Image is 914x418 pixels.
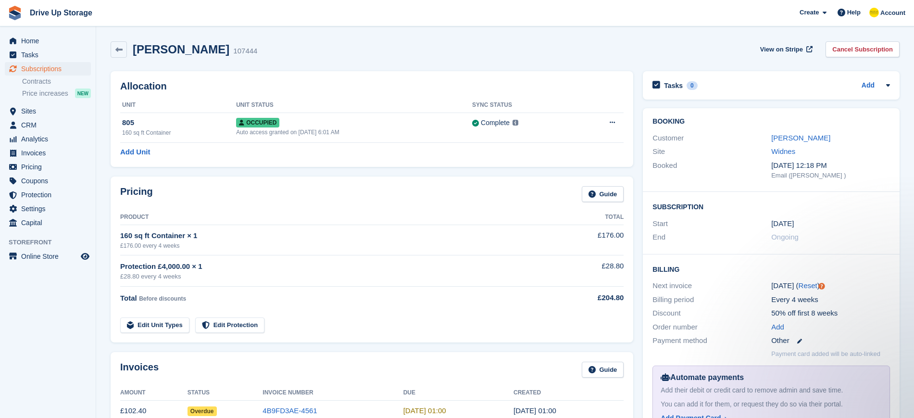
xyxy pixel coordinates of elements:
[120,317,189,333] a: Edit Unit Types
[652,160,771,180] div: Booked
[120,241,547,250] div: £176.00 every 4 weeks
[652,322,771,333] div: Order number
[652,146,771,157] div: Site
[5,104,91,118] a: menu
[5,202,91,215] a: menu
[652,232,771,243] div: End
[120,362,159,378] h2: Invoices
[513,120,518,126] img: icon-info-grey-7440780725fd019a000dd9b08b2336e03edf1995a4989e88bcd33f0948082b44.svg
[817,282,826,291] div: Tooltip anchor
[771,160,890,171] div: [DATE] 12:18 PM
[5,160,91,174] a: menu
[236,128,472,137] div: Auto access granted on [DATE] 6:01 AM
[547,255,624,287] td: £28.80
[22,88,91,99] a: Price increases NEW
[26,5,96,21] a: Drive Up Storage
[582,362,624,378] a: Guide
[771,322,784,333] a: Add
[236,98,472,113] th: Unit Status
[5,132,91,146] a: menu
[21,250,79,263] span: Online Store
[5,188,91,202] a: menu
[513,385,624,401] th: Created
[236,118,279,127] span: Occupied
[120,230,547,241] div: 160 sq ft Container × 1
[771,171,890,180] div: Email ([PERSON_NAME] )
[120,210,547,225] th: Product
[21,188,79,202] span: Protection
[120,186,153,202] h2: Pricing
[5,118,91,132] a: menu
[652,264,890,274] h2: Billing
[263,385,403,401] th: Invoice Number
[652,335,771,346] div: Payment method
[472,98,577,113] th: Sync Status
[652,202,890,211] h2: Subscription
[5,62,91,76] a: menu
[880,8,905,18] span: Account
[652,294,771,305] div: Billing period
[22,77,91,86] a: Contracts
[664,81,683,90] h2: Tasks
[5,146,91,160] a: menu
[21,48,79,62] span: Tasks
[403,385,513,401] th: Due
[21,174,79,188] span: Coupons
[120,294,137,302] span: Total
[771,134,830,142] a: [PERSON_NAME]
[5,34,91,48] a: menu
[652,133,771,144] div: Customer
[771,218,794,229] time: 2025-09-13 00:00:00 UTC
[21,62,79,76] span: Subscriptions
[5,250,91,263] a: menu
[122,117,236,128] div: 805
[869,8,879,17] img: Crispin Vitoria
[826,41,900,57] a: Cancel Subscription
[547,210,624,225] th: Total
[120,261,547,272] div: Protection £4,000.00 × 1
[771,233,799,241] span: Ongoing
[661,385,882,395] div: Add their debit or credit card to remove admin and save time.
[661,372,882,383] div: Automate payments
[5,174,91,188] a: menu
[21,160,79,174] span: Pricing
[188,406,217,416] span: Overdue
[760,45,803,54] span: View on Stripe
[862,80,875,91] a: Add
[771,308,890,319] div: 50% off first 8 weeks
[233,46,257,57] div: 107444
[652,218,771,229] div: Start
[122,128,236,137] div: 160 sq ft Container
[120,147,150,158] a: Add Unit
[771,294,890,305] div: Every 4 weeks
[75,89,91,98] div: NEW
[195,317,264,333] a: Edit Protection
[547,225,624,255] td: £176.00
[9,238,96,247] span: Storefront
[481,118,510,128] div: Complete
[582,186,624,202] a: Guide
[133,43,229,56] h2: [PERSON_NAME]
[756,41,814,57] a: View on Stripe
[771,335,890,346] div: Other
[120,272,547,281] div: £28.80 every 4 weeks
[21,104,79,118] span: Sites
[771,349,880,359] p: Payment card added will be auto-linked
[513,406,556,415] time: 2025-09-13 00:00:02 UTC
[21,118,79,132] span: CRM
[21,202,79,215] span: Settings
[263,406,317,415] a: 4B9FD3AE-4561
[652,280,771,291] div: Next invoice
[547,292,624,304] div: £204.80
[120,98,236,113] th: Unit
[21,34,79,48] span: Home
[139,295,186,302] span: Before discounts
[5,48,91,62] a: menu
[771,280,890,291] div: [DATE] ( )
[403,406,446,415] time: 2025-09-14 00:00:00 UTC
[800,8,819,17] span: Create
[188,385,263,401] th: Status
[120,81,624,92] h2: Allocation
[8,6,22,20] img: stora-icon-8386f47178a22dfd0bd8f6a31ec36ba5ce8667c1dd55bd0f319d3a0aa187defe.svg
[21,216,79,229] span: Capital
